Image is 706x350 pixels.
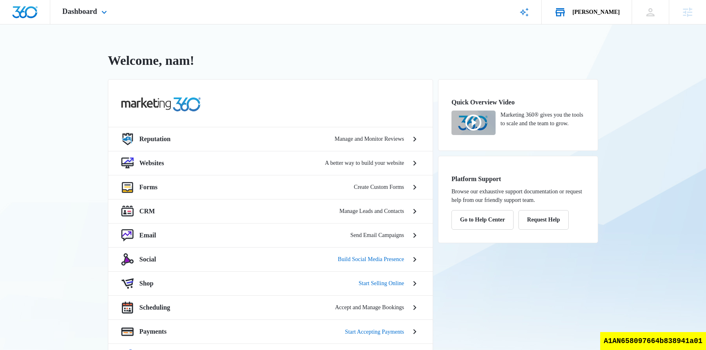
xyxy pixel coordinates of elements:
img: social [121,253,134,266]
img: scheduling [121,301,134,314]
div: A1AN658097664b838941a01 [600,332,706,350]
p: CRM [139,206,155,216]
p: Reputation [139,134,170,144]
p: Email [139,230,156,240]
p: Scheduling [139,303,170,312]
p: Start Accepting Payments [345,328,404,336]
img: crm [121,205,134,217]
span: Dashboard [63,7,97,16]
p: Manage Leads and Contacts [340,207,404,215]
a: websiteWebsitesA better way to build your website [108,151,433,175]
button: Request Help [518,210,569,230]
img: forms [121,181,134,193]
p: Marketing 360® gives you the tools to scale and the team to grow. [500,111,585,132]
p: A better way to build your website [325,159,404,167]
a: Request Help [518,217,569,223]
a: formsFormsCreate Custom Forms [108,175,433,199]
p: Create Custom Forms [354,183,404,191]
a: Go to Help Center [451,217,518,223]
img: common.products.marketing.title [121,97,201,111]
img: website [121,157,134,169]
p: Manage and Monitor Reviews [335,135,404,143]
p: Browse our exhaustive support documentation or request help from our friendly support team. [451,187,585,204]
a: socialSocialBuild Social Media Presence [108,247,433,271]
div: account name [572,9,620,16]
p: Start Selling Online [359,279,404,288]
a: crmCRMManage Leads and Contacts [108,199,433,223]
img: payments [121,326,134,338]
p: Websites [139,158,164,168]
a: paymentsPaymentsStart Accepting Payments [108,319,433,343]
p: Social [139,255,156,264]
img: reputation [121,133,134,145]
img: nurture [121,229,134,241]
p: Payments [139,327,167,337]
h2: Platform Support [451,174,585,184]
p: Forms [139,182,157,192]
img: Quick Overview Video [451,111,496,135]
img: shopApp [121,277,134,290]
a: schedulingSchedulingAccept and Manage Bookings [108,295,433,320]
a: nurtureEmailSend Email Campaigns [108,223,433,247]
p: Send Email Campaigns [351,231,404,239]
h1: Welcome, nam! [108,51,194,70]
a: reputationReputationManage and Monitor Reviews [108,127,433,151]
h2: Quick Overview Video [451,97,585,107]
button: Go to Help Center [451,210,514,230]
p: Build Social Media Presence [338,255,404,264]
p: Accept and Manage Bookings [335,303,404,312]
a: shopAppShopStart Selling Online [108,271,433,295]
p: Shop [139,279,154,288]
